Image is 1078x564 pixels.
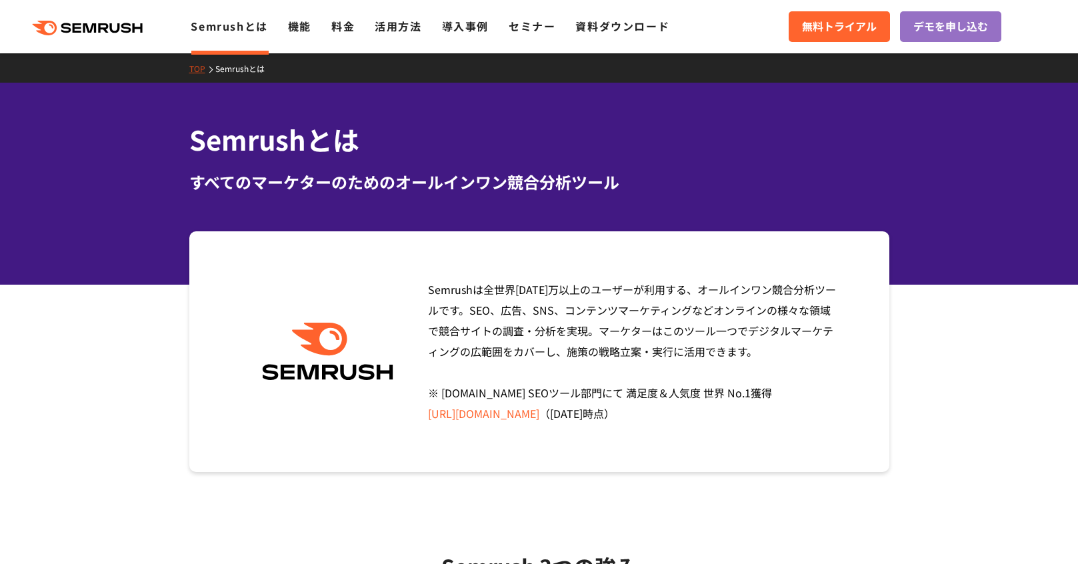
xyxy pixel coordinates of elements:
a: Semrushとは [215,63,275,74]
span: デモを申し込む [913,18,988,35]
a: Semrushとは [191,18,267,34]
a: セミナー [509,18,555,34]
a: 資料ダウンロード [575,18,669,34]
span: 無料トライアル [802,18,877,35]
a: 活用方法 [375,18,421,34]
a: 導入事例 [442,18,489,34]
a: [URL][DOMAIN_NAME] [428,405,539,421]
a: TOP [189,63,215,74]
a: 無料トライアル [789,11,890,42]
div: すべてのマーケターのためのオールインワン競合分析ツール [189,170,889,194]
img: Semrush [255,323,400,381]
a: デモを申し込む [900,11,1001,42]
span: Semrushは全世界[DATE]万以上のユーザーが利用する、オールインワン競合分析ツールです。SEO、広告、SNS、コンテンツマーケティングなどオンラインの様々な領域で競合サイトの調査・分析を... [428,281,836,421]
a: 料金 [331,18,355,34]
a: 機能 [288,18,311,34]
h1: Semrushとは [189,120,889,159]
